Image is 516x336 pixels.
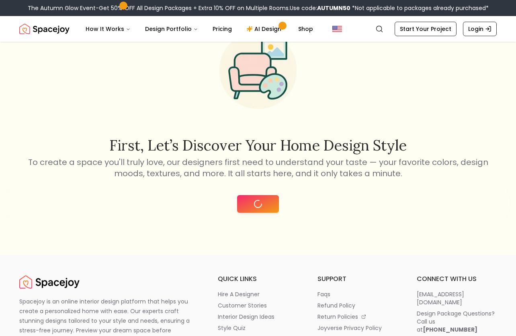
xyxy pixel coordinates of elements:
a: Start Your Project [395,22,457,36]
a: faqs [317,290,397,298]
h6: support [317,274,397,284]
p: joyverse privacy policy [317,324,382,332]
b: AUTUMN50 [317,4,350,12]
p: style quiz [218,324,246,332]
p: faqs [317,290,330,298]
p: To create a space you'll truly love, our designers first need to understand your taste — your fav... [27,157,489,179]
a: Design Package Questions?Call us at[PHONE_NUMBER] [417,310,497,334]
a: return policies [317,313,397,321]
nav: Main [79,21,319,37]
span: *Not applicable to packages already purchased* [350,4,489,12]
img: Spacejoy Logo [19,274,80,290]
a: AI Design [240,21,290,37]
a: joyverse privacy policy [317,324,397,332]
a: Pricing [206,21,238,37]
h6: connect with us [417,274,497,284]
a: Spacejoy [19,21,70,37]
a: customer stories [218,301,298,310]
a: [EMAIL_ADDRESS][DOMAIN_NAME] [417,290,497,306]
a: style quiz [218,324,298,332]
button: Design Portfolio [139,21,205,37]
h2: First, let’s discover your home design style [27,137,489,153]
h6: quick links [218,274,298,284]
p: interior design ideas [218,313,274,321]
button: How It Works [79,21,137,37]
div: Design Package Questions? Call us at [417,310,497,334]
p: hire a designer [218,290,260,298]
a: Spacejoy [19,274,80,290]
div: The Autumn Glow Event-Get 50% OFF All Design Packages + Extra 10% OFF on Multiple Rooms. [28,4,489,12]
a: refund policy [317,301,397,310]
p: return policies [317,313,358,321]
b: [PHONE_NUMBER] [423,326,477,334]
a: Shop [292,21,319,37]
p: customer stories [218,301,267,310]
nav: Global [19,16,497,42]
img: United States [332,24,342,34]
a: hire a designer [218,290,298,298]
a: Login [463,22,497,36]
img: Spacejoy Logo [19,21,70,37]
img: Start Style Quiz Illustration [207,19,309,122]
p: refund policy [317,301,355,310]
a: interior design ideas [218,313,298,321]
span: Use code: [290,4,350,12]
